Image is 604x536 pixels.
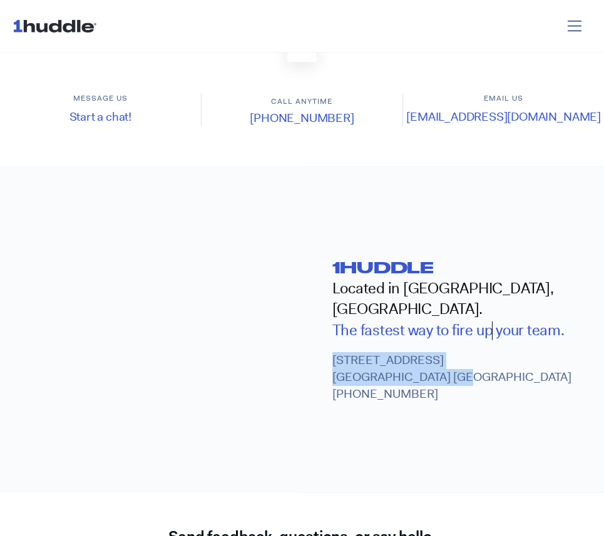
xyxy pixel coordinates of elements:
a: Start a chat! [69,109,132,124]
h2: Located in [GEOGRAPHIC_DATA], [GEOGRAPHIC_DATA]. [332,278,585,320]
button: Toggle navigation [558,14,592,38]
span: e [465,320,473,340]
span: r [459,320,465,340]
span: f [452,320,456,340]
img: ... [13,14,102,38]
h6: Email us [403,93,604,104]
span: The fastest way to [332,320,449,340]
a: [EMAIL_ADDRESS][DOMAIN_NAME] [406,109,601,124]
h6: Call anytime [202,96,403,107]
a: [PHONE_NUMBER] [250,110,354,126]
span: p [484,320,493,340]
span: your team. [496,320,565,340]
p: [STREET_ADDRESS] [GEOGRAPHIC_DATA] [GEOGRAPHIC_DATA] [PHONE_NUMBER] [332,352,585,402]
h2: 1huddle [332,257,585,278]
span: u [476,320,484,340]
span: i [456,320,460,340]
